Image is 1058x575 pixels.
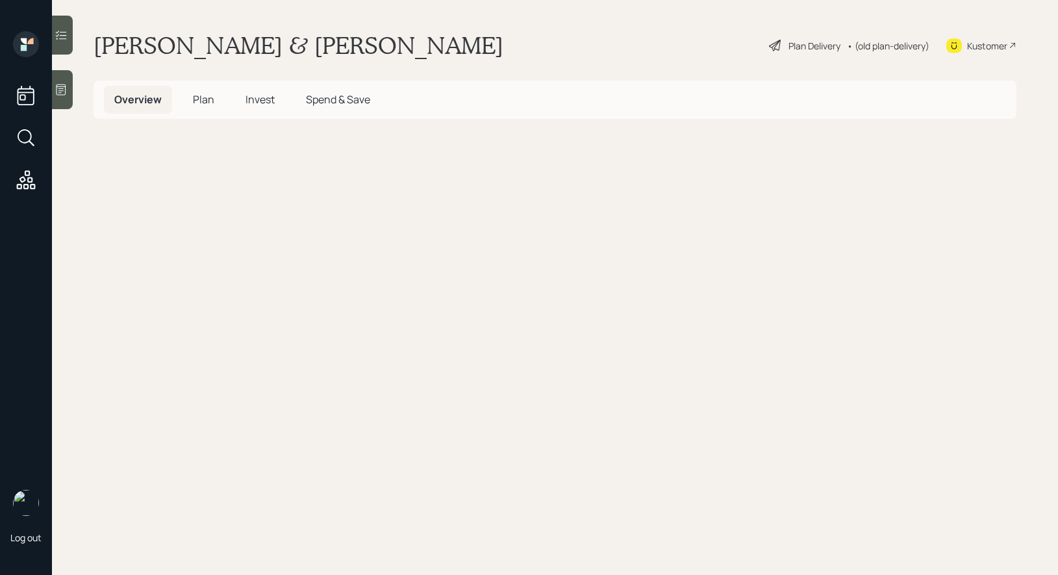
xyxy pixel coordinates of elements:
[94,31,503,60] h1: [PERSON_NAME] & [PERSON_NAME]
[10,531,42,544] div: Log out
[306,92,370,107] span: Spend & Save
[967,39,1007,53] div: Kustomer
[788,39,840,53] div: Plan Delivery
[847,39,929,53] div: • (old plan-delivery)
[193,92,214,107] span: Plan
[114,92,162,107] span: Overview
[246,92,275,107] span: Invest
[13,490,39,516] img: treva-nostdahl-headshot.png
